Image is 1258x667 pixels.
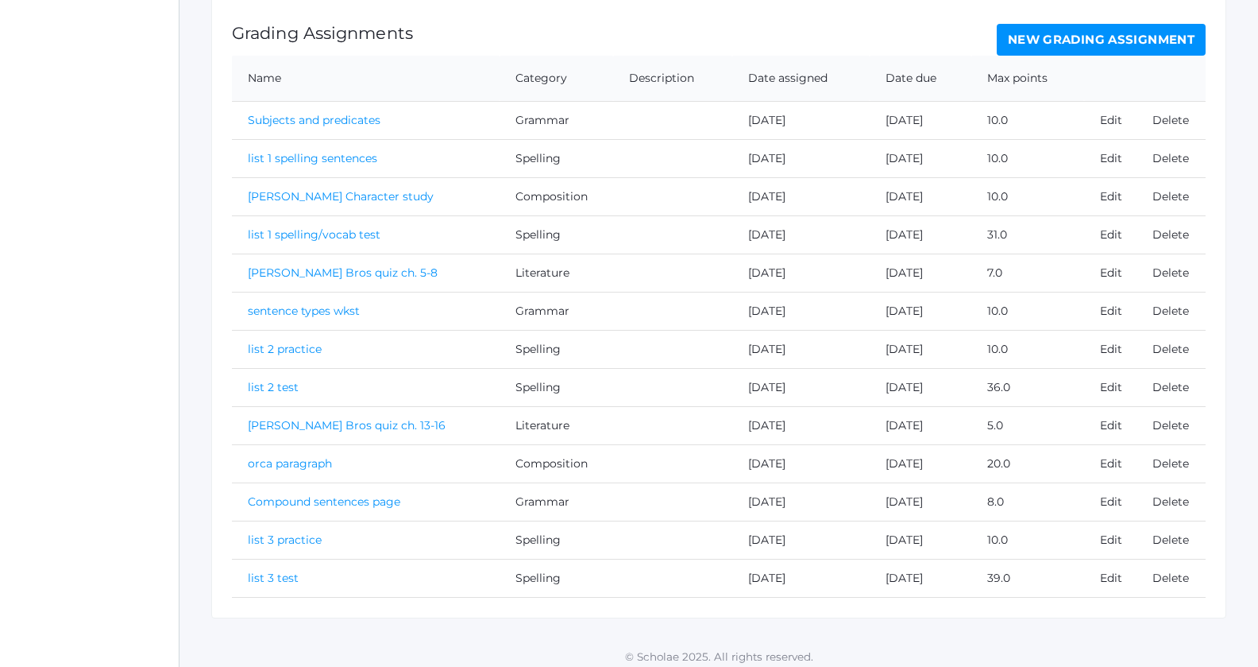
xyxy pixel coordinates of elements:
a: list 3 test [248,571,299,585]
a: Edit [1100,456,1122,471]
td: 10.0 [971,292,1085,330]
a: Edit [1100,113,1122,127]
td: [DATE] [870,215,971,254]
td: [DATE] [870,444,971,483]
h1: Grading Assignments [232,24,413,42]
a: list 1 spelling/vocab test [248,227,380,242]
td: Spelling [500,330,613,368]
a: Compound sentences page [248,494,400,509]
td: Spelling [500,215,613,254]
p: © Scholae 2025. All rights reserved. [179,649,1258,665]
a: Delete [1152,418,1189,432]
td: Composition [500,177,613,215]
td: [DATE] [732,559,869,597]
a: [PERSON_NAME] Bros quiz ch. 5-8 [248,266,438,280]
a: Edit [1100,189,1122,204]
td: [DATE] [732,368,869,406]
a: [PERSON_NAME] Bros quiz ch. 13-16 [248,418,446,432]
a: Edit [1100,266,1122,280]
td: [DATE] [732,215,869,254]
td: Spelling [500,521,613,559]
td: Spelling [500,368,613,406]
td: [DATE] [732,483,869,521]
td: [DATE] [732,177,869,215]
td: [DATE] [732,292,869,330]
a: Edit [1100,227,1122,242]
a: Edit [1100,304,1122,318]
td: 7.0 [971,254,1085,292]
a: list 2 practice [248,342,322,356]
a: Delete [1152,304,1189,318]
th: Date assigned [732,56,869,102]
a: Edit [1100,418,1122,432]
td: [DATE] [732,139,869,177]
td: 10.0 [971,177,1085,215]
a: list 1 spelling sentences [248,151,377,165]
a: Delete [1152,533,1189,547]
td: 36.0 [971,368,1085,406]
a: Edit [1100,571,1122,585]
td: Literature [500,406,613,444]
a: Delete [1152,571,1189,585]
th: Name [232,56,500,102]
th: Date due [870,56,971,102]
a: Delete [1152,342,1189,356]
td: [DATE] [870,139,971,177]
a: Delete [1152,380,1189,394]
a: Edit [1100,533,1122,547]
td: Spelling [500,139,613,177]
td: Grammar [500,101,613,139]
th: Description [613,56,732,102]
a: Delete [1152,266,1189,280]
a: list 2 test [248,380,299,394]
td: 8.0 [971,483,1085,521]
td: [DATE] [870,254,971,292]
td: [DATE] [732,254,869,292]
th: Category [500,56,613,102]
td: 20.0 [971,444,1085,483]
td: 5.0 [971,406,1085,444]
a: New Grading Assignment [997,24,1206,56]
td: [DATE] [870,521,971,559]
a: Delete [1152,494,1189,509]
a: Delete [1152,151,1189,165]
td: [DATE] [870,483,971,521]
td: 39.0 [971,559,1085,597]
a: Delete [1152,189,1189,204]
a: Delete [1152,227,1189,242]
td: [DATE] [870,330,971,368]
td: [DATE] [732,101,869,139]
a: orca paragraph [248,456,332,471]
td: Spelling [500,559,613,597]
td: [DATE] [732,330,869,368]
a: Delete [1152,456,1189,471]
td: [DATE] [732,406,869,444]
a: Edit [1100,151,1122,165]
td: 10.0 [971,139,1085,177]
td: Grammar [500,292,613,330]
td: [DATE] [870,559,971,597]
a: list 3 practice [248,533,322,547]
td: [DATE] [870,101,971,139]
td: [DATE] [870,406,971,444]
td: [DATE] [732,444,869,483]
a: Edit [1100,494,1122,509]
th: Max points [971,56,1085,102]
a: Edit [1100,380,1122,394]
a: [PERSON_NAME] Character study [248,189,434,204]
td: Literature [500,254,613,292]
td: [DATE] [870,368,971,406]
td: [DATE] [732,521,869,559]
td: 10.0 [971,330,1085,368]
td: 31.0 [971,215,1085,254]
a: Subjects and predicates [248,113,380,127]
a: Edit [1100,342,1122,356]
td: Grammar [500,483,613,521]
td: 10.0 [971,101,1085,139]
a: sentence types wkst [248,304,360,318]
td: 10.0 [971,521,1085,559]
a: Delete [1152,113,1189,127]
td: [DATE] [870,177,971,215]
td: Composition [500,444,613,483]
td: [DATE] [870,292,971,330]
